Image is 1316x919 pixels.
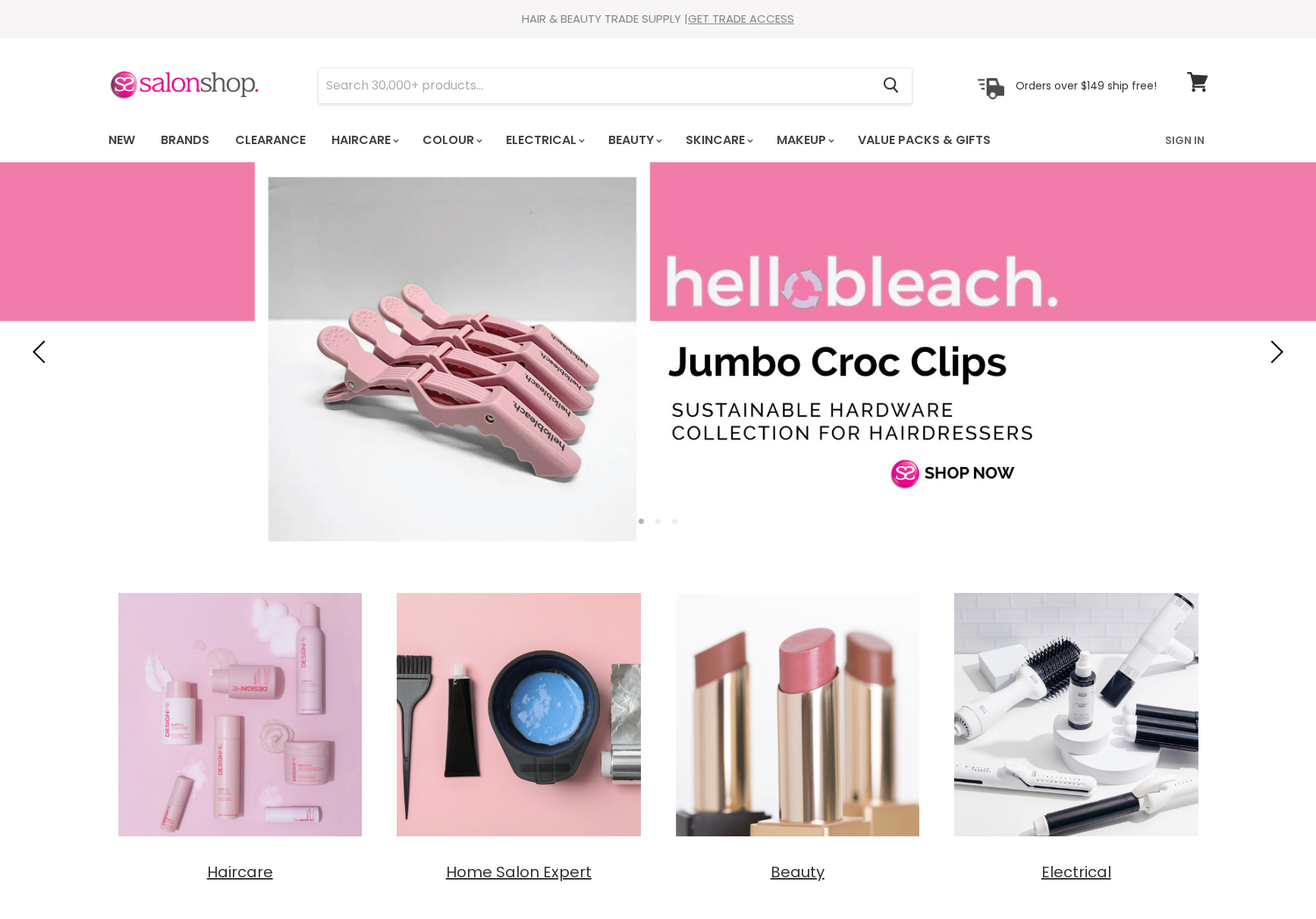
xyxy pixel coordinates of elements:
img: Haircare [108,583,372,847]
span: Home Salon Expert [446,861,592,883]
a: Haircare Haircare [108,583,372,883]
form: Product [318,67,912,104]
img: Home Salon Expert [387,583,651,847]
a: Sign In [1156,124,1214,156]
img: Electrical [944,583,1208,847]
input: Search [319,68,872,103]
a: Electrical Electrical [944,583,1208,883]
span: Electrical [1041,861,1111,883]
a: Skincare [674,124,762,156]
a: Home Salon Expert Home Salon Expert [387,583,651,883]
li: Page dot 1 [639,519,644,524]
li: Page dot 3 [672,519,677,524]
span: Beauty [771,861,824,883]
button: Next [1259,337,1289,367]
button: Search [872,68,912,103]
button: Previous [27,337,57,367]
a: Haircare [320,124,408,156]
a: Electrical [495,124,594,156]
a: Value Packs & Gifts [846,124,1002,156]
a: Brands [149,124,221,156]
img: Beauty [666,583,930,847]
a: Beauty Beauty [666,583,930,883]
a: GET TRADE ACCESS [688,11,794,27]
a: Colour [411,124,492,156]
div: HAIR & BEAUTY TRADE SUPPLY | [90,11,1227,27]
nav: Main [90,118,1227,162]
a: New [97,124,146,156]
p: Orders over $149 ship free! [1016,78,1157,92]
a: Makeup [765,124,843,156]
ul: Main menu [97,118,1079,162]
a: Beauty [597,124,671,156]
span: Haircare [207,861,273,883]
li: Page dot 2 [655,519,661,524]
a: Clearance [224,124,317,156]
